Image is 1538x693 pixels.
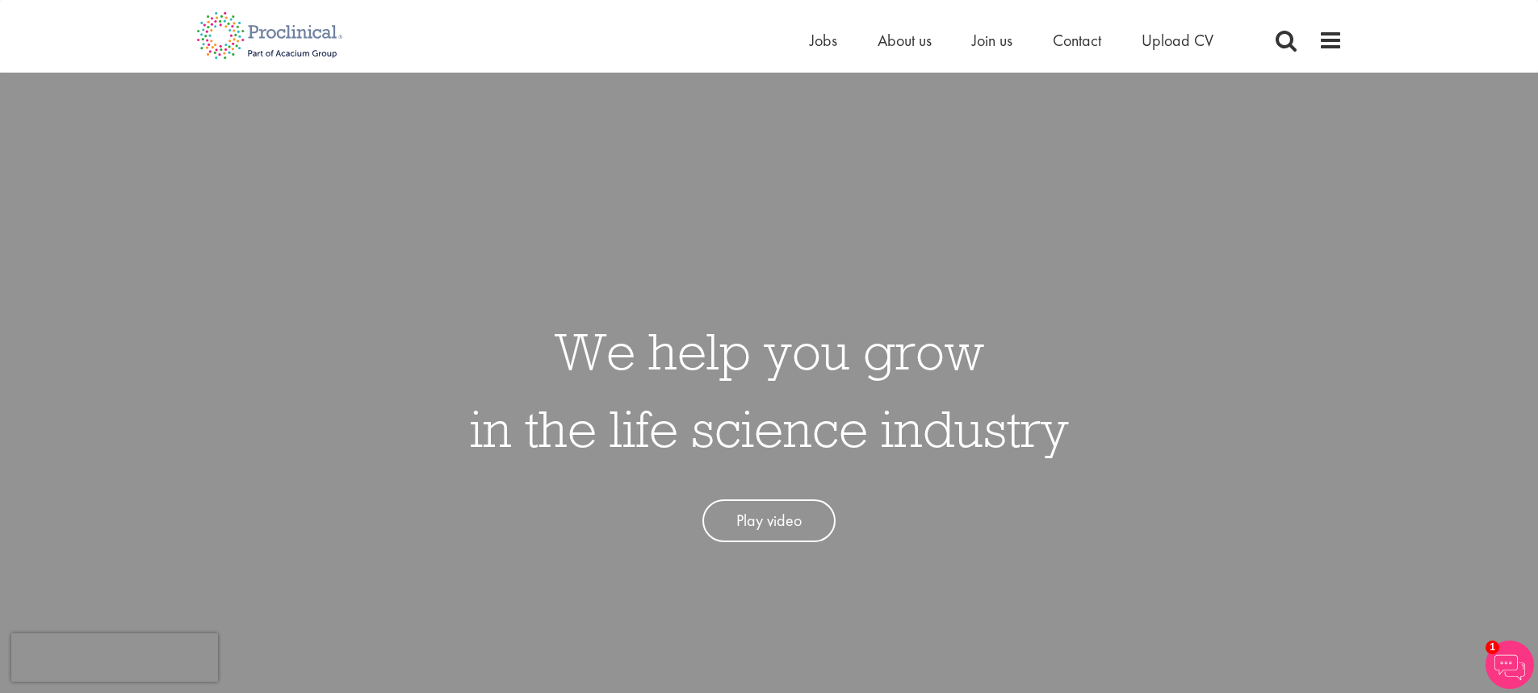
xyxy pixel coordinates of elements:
[470,312,1069,467] h1: We help you grow in the life science industry
[810,30,837,51] a: Jobs
[878,30,932,51] a: About us
[1486,641,1499,654] span: 1
[1486,641,1534,689] img: Chatbot
[1142,30,1213,51] a: Upload CV
[972,30,1012,51] a: Join us
[702,499,836,542] a: Play video
[1053,30,1101,51] a: Contact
